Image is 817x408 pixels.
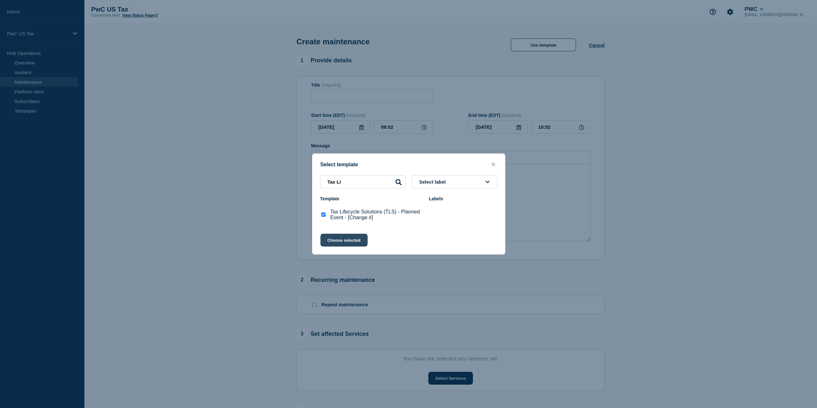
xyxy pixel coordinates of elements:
div: Template [320,196,422,201]
input: Search templates & labels [320,175,405,188]
button: close button [490,161,497,168]
input: Tax Lifecycle Solutions (TLS) - Planned Event - [Change #] checkbox [321,213,326,217]
div: Select template [312,161,505,168]
div: Labels [429,196,497,201]
span: Select label [419,179,448,185]
p: Tax Lifecycle Solutions (TLS) - Planned Event - [Change #] [330,209,422,221]
button: Select label [412,175,497,188]
button: Choose selected [320,234,368,247]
